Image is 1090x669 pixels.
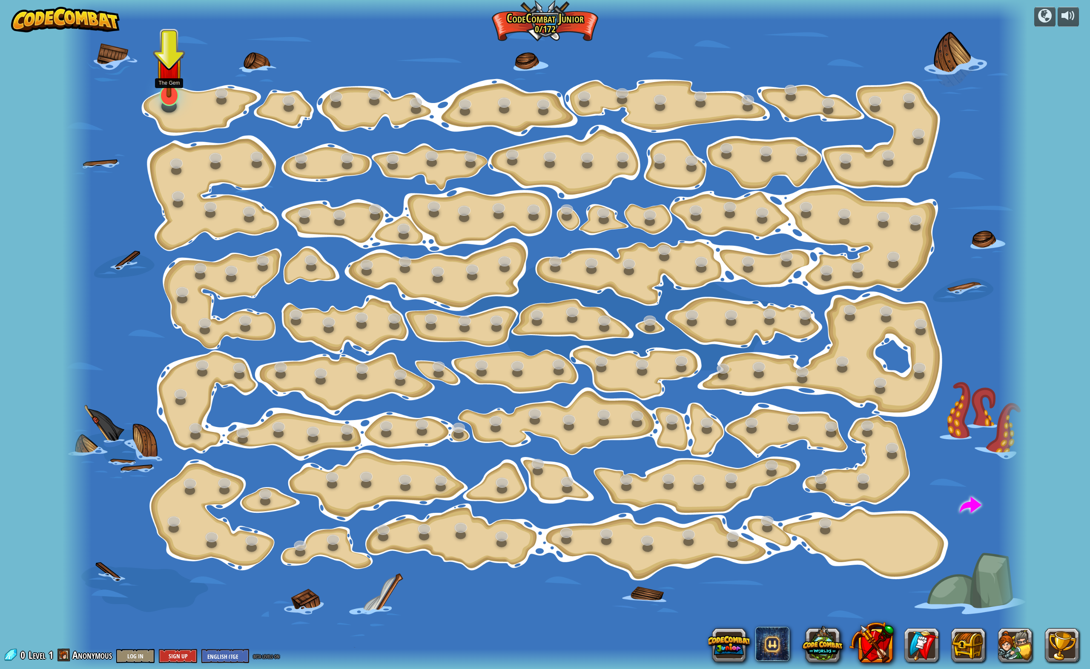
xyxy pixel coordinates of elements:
img: level-banner-unstarted.png [155,32,184,97]
span: Level [29,648,46,662]
span: 1 [49,648,53,662]
span: Anonymous [72,648,112,662]
button: Sign Up [159,649,197,663]
button: Campaigns [1034,7,1056,27]
button: Adjust volume [1058,7,1079,27]
button: Log In [116,649,155,663]
img: CodeCombat - Learn how to code by playing a game [11,7,120,32]
span: 0 [20,648,28,662]
span: beta levels on [253,652,279,660]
